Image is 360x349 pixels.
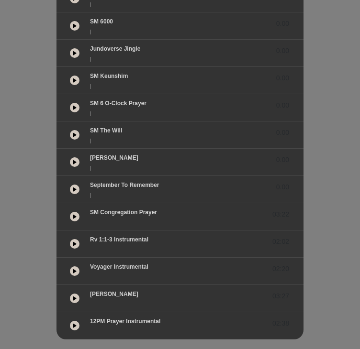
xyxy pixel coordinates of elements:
p: [PERSON_NAME] [90,153,138,162]
span: 0.00 [276,182,289,192]
p: Jundoverse Jingle [90,44,140,53]
p: Voyager Instrumental [90,262,148,271]
span: 0.00 [276,100,289,110]
p: SM Keunshim [90,72,128,80]
p: September to Remember [90,181,159,189]
span: 03:22 [272,209,289,219]
p: Rv 1:1-3 Instrumental [90,235,148,244]
p: SM 6000 [90,17,113,26]
span: 0.00 [276,155,289,165]
span: 0.00 [276,19,289,29]
span: 0.00 [276,128,289,138]
span: 02:02 [272,237,289,247]
span: 0.00 [276,46,289,56]
span: 03:27 [272,291,289,301]
p: SM Congregation Prayer [90,208,157,217]
p: SM The Will [90,126,122,135]
span: 02:20 [272,264,289,274]
span: 02:38 [272,318,289,328]
p: SM 6 o-clock prayer [90,99,146,108]
span: 0.00 [276,73,289,83]
p: 12PM Prayer Instrumental [90,317,160,326]
p: [PERSON_NAME] [90,290,138,298]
